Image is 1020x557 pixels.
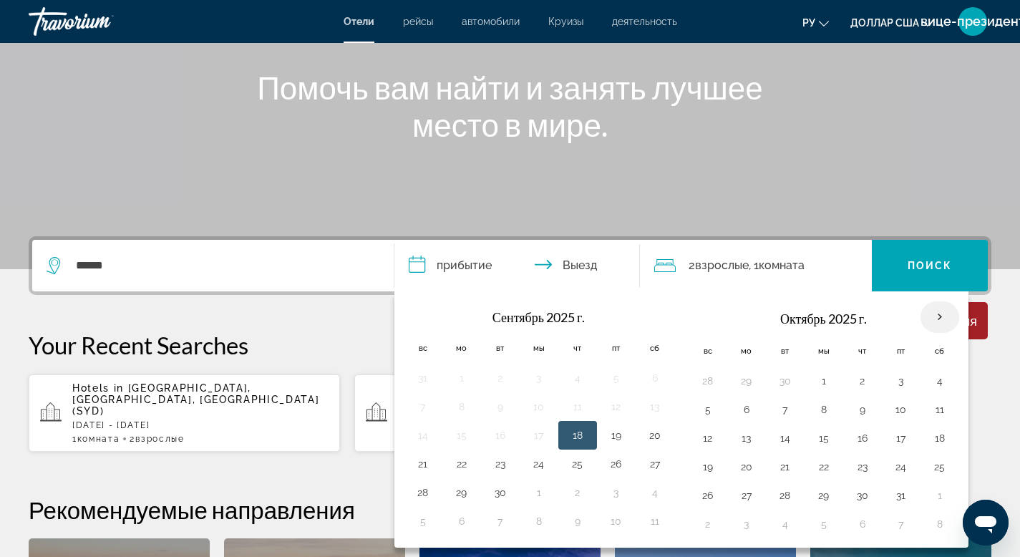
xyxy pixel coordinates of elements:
p: Your Recent Searches [29,331,991,359]
button: Day 11 [643,511,666,531]
button: Day 5 [605,368,628,388]
button: Путешественники: 2 взрослых, 0 детей [640,240,872,291]
button: Day 19 [696,457,719,477]
button: Day 9 [489,397,512,417]
button: Day 8 [928,514,951,534]
font: , 1 [749,258,759,272]
font: 2 [689,258,695,272]
button: Day 28 [696,371,719,391]
button: Hotels in [GEOGRAPHIC_DATA], [GEOGRAPHIC_DATA], [GEOGRAPHIC_DATA] (SYD)[DATE] - [DATE]1Комната2Вз... [29,374,340,452]
button: Day 7 [412,397,434,417]
h2: Рекомендуемые направления [29,495,991,524]
button: Day 23 [851,457,874,477]
button: Day 7 [774,399,797,420]
span: [GEOGRAPHIC_DATA], [GEOGRAPHIC_DATA], [GEOGRAPHIC_DATA] (SYD) [72,382,319,417]
button: Day 30 [774,371,797,391]
button: Day 12 [696,428,719,448]
button: Day 6 [450,511,473,531]
button: Day 9 [566,511,589,531]
button: Day 30 [851,485,874,505]
button: Day 16 [489,425,512,445]
button: Day 1 [528,483,550,503]
div: Виджет поиска [32,240,988,291]
a: Отели [344,16,374,27]
button: Day 1 [928,485,951,505]
button: Изменить язык [802,12,829,33]
button: Day 29 [812,485,835,505]
button: Day 2 [696,514,719,534]
a: Травориум [29,3,172,40]
button: Day 2 [851,371,874,391]
button: Day 10 [605,511,628,531]
button: Day 7 [890,514,913,534]
button: В следующем месяце [921,301,959,334]
button: Day 18 [928,428,951,448]
button: Даты заезда и выезда [394,240,641,291]
button: Day 4 [928,371,951,391]
button: Day 25 [566,454,589,474]
button: Day 21 [774,457,797,477]
font: доллар США [850,17,919,29]
font: Взрослые [695,258,749,272]
button: Day 1 [812,371,835,391]
button: Day 21 [412,454,434,474]
button: Day 4 [566,368,589,388]
button: Day 29 [735,371,758,391]
span: 1 [72,434,120,444]
button: Day 1 [450,368,473,388]
button: Day 14 [412,425,434,445]
button: Day 27 [735,485,758,505]
button: Day 31 [890,485,913,505]
button: Day 4 [774,514,797,534]
font: Поиск [908,260,953,271]
button: Day 6 [851,514,874,534]
button: Day 15 [812,428,835,448]
p: [DATE] - [DATE] [72,420,329,430]
font: Комната [759,258,805,272]
button: Day 6 [643,368,666,388]
button: Day 3 [735,514,758,534]
button: Day 24 [528,454,550,474]
button: Day 16 [851,428,874,448]
button: Day 5 [812,514,835,534]
button: Day 4 [643,483,666,503]
button: Day 22 [812,457,835,477]
span: Комната [77,434,120,444]
button: Day 3 [528,368,550,388]
span: Hotels in [72,382,124,394]
button: Поиск [872,240,988,291]
span: Взрослые [135,434,184,444]
font: Сентябрь 2025 г. [492,309,586,325]
a: деятельность [612,16,677,27]
button: Day 17 [890,428,913,448]
button: Day 8 [450,397,473,417]
span: 2 [130,434,184,444]
button: Day 5 [696,399,719,420]
button: Day 25 [928,457,951,477]
button: Day 29 [450,483,473,503]
button: Day 18 [566,425,589,445]
button: Day 11 [566,397,589,417]
button: Day 6 [735,399,758,420]
a: автомобили [462,16,520,27]
button: Day 23 [489,454,512,474]
button: Day 12 [605,397,628,417]
button: Day 19 [605,425,628,445]
a: Круизы [548,16,583,27]
button: Day 14 [774,428,797,448]
a: рейсы [403,16,433,27]
button: Изменить валюту [850,12,933,33]
font: Октябрь 2025 г. [780,311,867,326]
button: Day 26 [605,454,628,474]
button: Day 3 [605,483,628,503]
button: Day 2 [489,368,512,388]
iframe: Кнопка запуска окна обмена сообщениями [963,500,1009,546]
button: Day 22 [450,454,473,474]
button: Day 15 [450,425,473,445]
button: Day 24 [890,457,913,477]
button: Day 10 [528,397,550,417]
button: Day 27 [643,454,666,474]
